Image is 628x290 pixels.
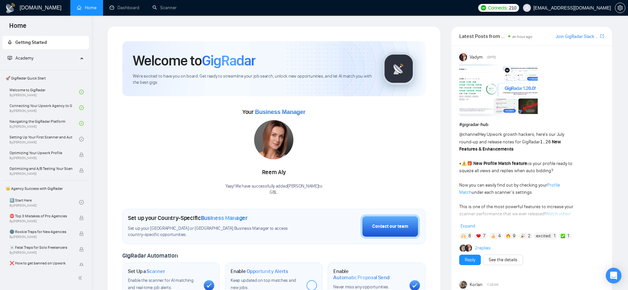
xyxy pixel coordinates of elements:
img: upwork-logo.png [481,5,486,10]
h1: Welcome to [133,52,255,69]
span: check-circle [79,90,84,94]
span: Optimizing and A/B Testing Your Scanner for Better Results [9,165,72,172]
span: Korlan [470,281,482,288]
strong: New Profile Match feature: [473,161,529,166]
img: Alex B [460,245,467,252]
span: Latest Posts from the GigRadar Community [459,32,507,40]
span: Automatic Proposal Send [333,274,389,281]
span: check-circle [79,137,84,141]
div: Open Intercom Messenger [606,268,621,283]
span: By [PERSON_NAME] [9,235,72,239]
h1: Set up your Country-Specific [128,214,248,222]
span: 8 [468,233,471,239]
a: homeHome [77,5,96,10]
img: ✅ [561,234,565,238]
span: By [PERSON_NAME] [9,219,72,223]
span: 🌚 Rookie Traps for New Agencies [9,228,72,235]
button: setting [615,3,625,13]
span: Optimizing Your Upwork Profile [9,150,72,156]
span: 9 [513,233,515,239]
a: Navigating the GigRadar PlatformBy[PERSON_NAME] [9,116,79,131]
span: Scanner [147,268,165,275]
span: Expand [461,223,475,229]
img: ❤️ [476,234,481,238]
img: 1706121099010-multi-260.jpg [254,120,293,159]
span: We're excited to have you on board. Get ready to streamline your job search, unlock new opportuni... [133,73,372,86]
div: Reem Aly [225,167,323,178]
span: [DATE] [487,54,496,60]
img: 👍 [491,234,496,238]
span: lock [79,231,84,236]
span: lock [79,216,84,220]
img: Vadym [459,53,467,61]
a: Welcome to GigRadarBy[PERSON_NAME] [9,85,79,99]
a: Watch video! [546,211,570,217]
button: Contact our team [360,214,420,239]
span: By [PERSON_NAME] [9,251,72,255]
span: Academy [8,55,33,61]
img: 🔥 [506,234,511,238]
span: Opportunity Alerts [247,268,288,275]
img: 🙌 [461,234,466,238]
span: 210 [509,4,516,11]
span: Academy [15,55,33,61]
h1: Enable [333,268,404,281]
span: check-circle [79,105,84,110]
span: Home [4,21,32,35]
a: searchScanner [152,5,177,10]
span: GigRadar [202,52,255,69]
span: Never miss any opportunities. [333,284,389,290]
span: Your [242,108,305,116]
a: See the details [489,256,517,263]
span: Getting Started [15,40,47,45]
a: 2replies [475,245,491,251]
span: 2 [528,233,531,239]
span: check-circle [79,121,84,126]
span: 7 [483,233,485,239]
img: gigradar-logo.png [382,52,415,85]
a: export [600,33,604,39]
a: dashboardDashboard [110,5,139,10]
h1: # gigradar-hub [459,121,604,128]
span: ⛔ Top 3 Mistakes of Pro Agencies [9,213,72,219]
span: :excited: [535,232,551,240]
h1: Set Up a [128,268,165,275]
span: check-circle [79,200,84,205]
img: F09AC4U7ATU-image.png [459,64,538,116]
div: Contact our team [372,223,408,230]
span: Business Manager [255,109,305,115]
span: user [525,6,529,10]
a: Reply [465,256,475,263]
span: Business Manager [201,214,248,222]
li: Getting Started [2,36,89,49]
span: fund-projection-screen [8,56,12,60]
span: rocket [8,40,12,45]
span: Vadym [470,54,483,61]
a: setting [615,5,625,10]
h1: Enable [231,268,288,275]
p: GBL . [225,190,323,196]
span: lock [79,153,84,157]
span: By [PERSON_NAME] [9,172,72,176]
span: 11:23 AM [487,282,498,288]
img: logo [5,3,16,13]
span: Connects: [488,4,508,11]
button: Reply [459,255,481,265]
span: lock [79,263,84,267]
span: @channel [459,132,479,137]
code: 1.26 [540,139,551,144]
span: By [PERSON_NAME] [9,156,72,160]
span: 4 [498,233,501,239]
span: an hour ago [512,34,532,39]
a: Join GigRadar Slack Community [556,33,599,40]
div: Yaay! We have successfully added [PERSON_NAME] to [225,183,323,196]
button: See the details [483,255,523,265]
span: ⚠️ [461,161,467,166]
a: Setting Up Your First Scanner and Auto-BidderBy[PERSON_NAME] [9,132,79,146]
span: 🎁 [467,161,472,166]
span: lock [79,168,84,173]
span: double-left [78,275,84,281]
span: 👑 Agency Success with GigRadar [3,182,88,195]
